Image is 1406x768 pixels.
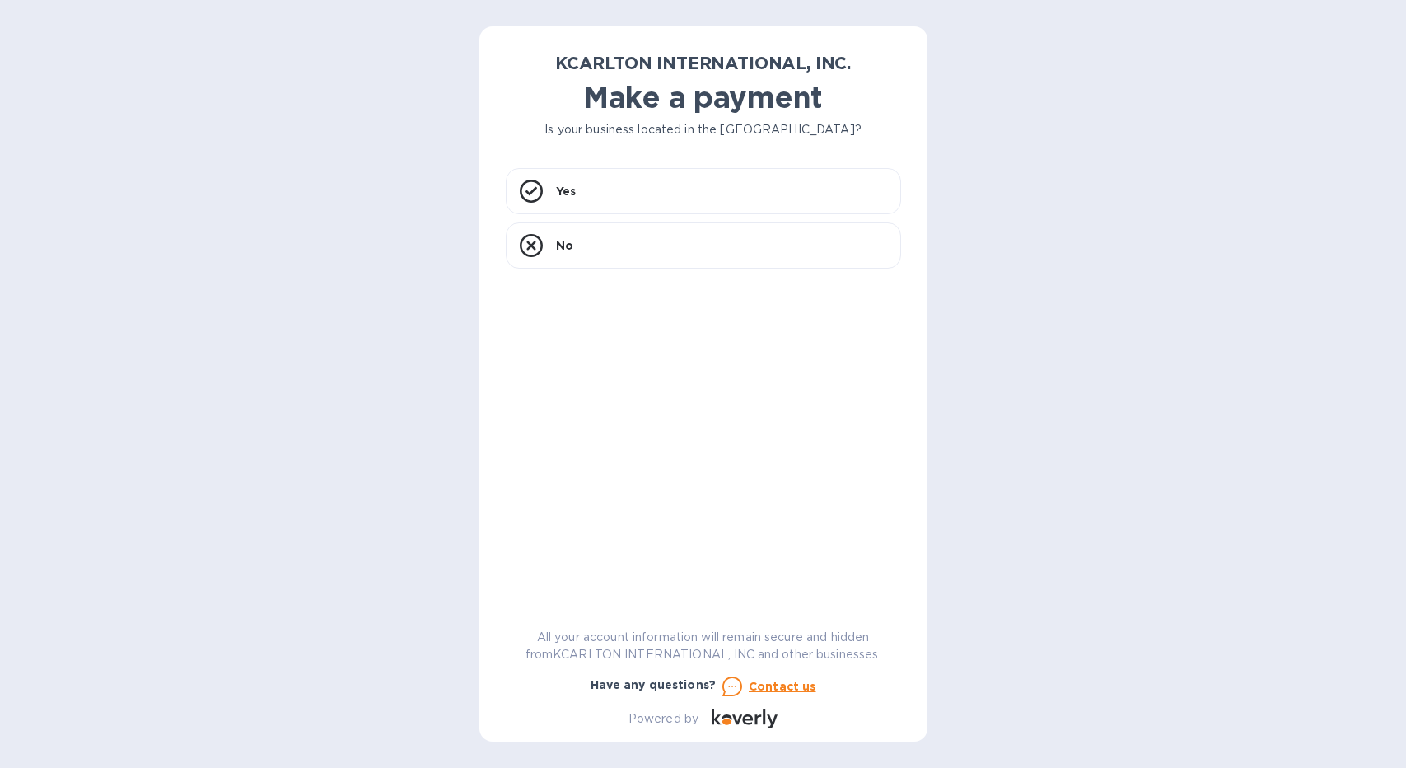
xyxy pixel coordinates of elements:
h1: Make a payment [506,80,901,115]
p: Powered by [628,710,698,728]
p: Yes [556,183,576,199]
p: Is your business located in the [GEOGRAPHIC_DATA]? [506,121,901,138]
p: No [556,237,573,254]
u: Contact us [749,680,816,693]
p: All your account information will remain secure and hidden from KCARLTON INTERNATIONAL, INC. and ... [506,629,901,663]
b: KCARLTON INTERNATIONAL, INC. [555,53,851,73]
b: Have any questions? [591,678,717,691]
